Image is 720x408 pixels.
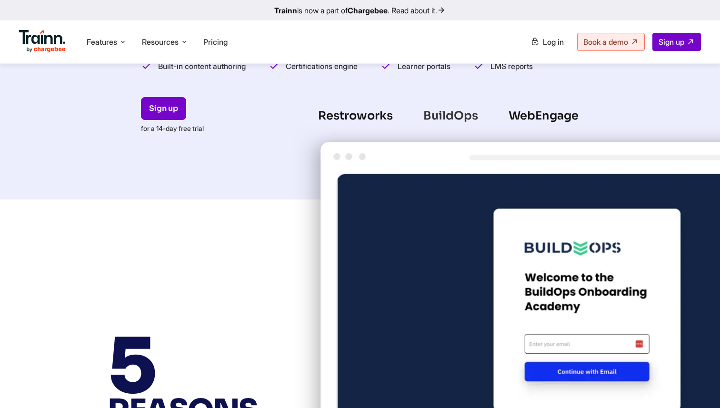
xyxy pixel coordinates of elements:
a: Sign up [141,97,186,120]
b: Trainn [274,6,297,15]
div: WebEngage [493,102,594,124]
img: Trainn Logo [19,30,66,53]
span: Log in [543,37,564,47]
b: Chargebee [348,6,388,15]
span: Features [87,37,117,47]
li: LMS reports [473,58,533,74]
a: Book a demo [577,33,645,51]
a: Sign up [652,33,701,51]
div: BuildOps [408,102,493,124]
span: 5 [108,352,641,381]
span: Resources [142,37,179,47]
a: Pricing [203,37,228,47]
li: Learner portals [380,58,450,74]
span: Sign up [659,37,684,47]
a: Log in [525,33,570,50]
li: Built-in content authoring [141,58,246,74]
div: Restroworks [303,102,408,124]
div: for a 14-day free trial [141,97,579,133]
li: Certifications engine [269,58,358,74]
span: Book a demo [583,37,628,47]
